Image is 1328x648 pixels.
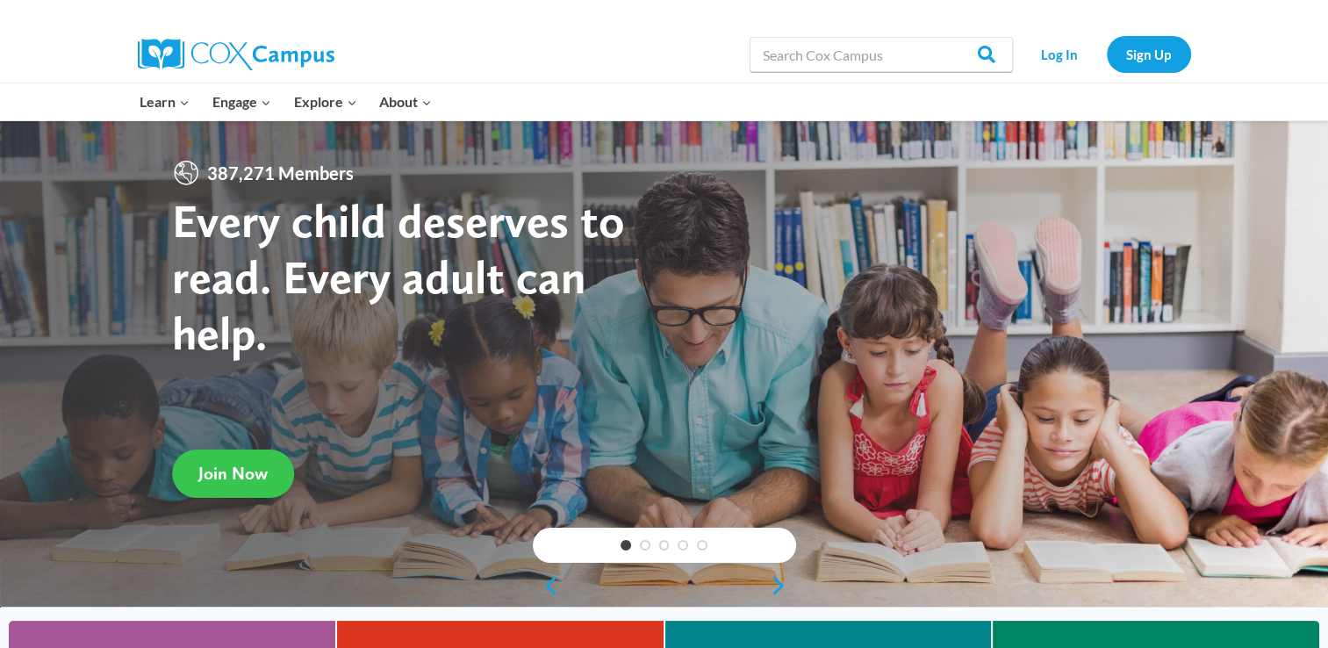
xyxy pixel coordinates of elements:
a: previous [533,575,559,596]
strong: Every child deserves to read. Every adult can help. [172,192,625,360]
nav: Secondary Navigation [1022,36,1191,72]
a: Log In [1022,36,1098,72]
a: 4 [678,540,688,551]
button: Child menu of Engage [201,83,283,120]
a: 3 [659,540,670,551]
nav: Primary Navigation [129,83,443,120]
a: Sign Up [1107,36,1191,72]
div: content slider buttons [533,568,796,603]
a: 5 [697,540,707,551]
button: Child menu of Explore [283,83,369,120]
span: 387,271 Members [200,159,361,187]
a: 1 [621,540,631,551]
a: 2 [640,540,650,551]
img: Cox Campus [138,39,334,70]
button: Child menu of About [368,83,443,120]
a: Join Now [172,450,294,498]
input: Search Cox Campus [750,37,1013,72]
a: next [770,575,796,596]
span: Join Now [198,463,268,484]
button: Child menu of Learn [129,83,202,120]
